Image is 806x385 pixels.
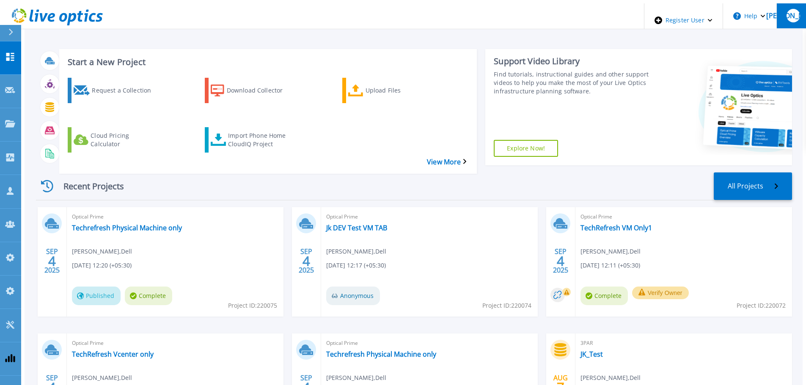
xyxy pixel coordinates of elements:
[366,80,433,101] div: Upload Files
[482,301,531,310] span: Project ID: 220074
[580,350,603,358] a: JK_Test
[580,224,652,232] a: TechRefresh VM Only1
[737,301,786,310] span: Project ID: 220072
[72,212,278,221] span: Optical Prime
[72,287,121,305] span: Published
[632,287,689,299] button: Verify Owner
[427,158,466,166] a: View More
[36,176,138,197] div: Recent Projects
[72,261,132,270] span: [DATE] 12:20 (+05:30)
[72,339,278,348] span: Optical Prime
[91,129,158,150] div: Cloud Pricing Calculator
[48,257,56,265] span: 4
[228,301,277,310] span: Project ID: 220075
[68,78,170,103] a: Request a Collection
[494,56,650,67] div: Support Video Library
[580,287,628,305] span: Complete
[714,172,792,200] a: All Projects
[72,224,182,232] a: Techrefresh Physical Machine only
[494,140,558,157] a: Explore Now!
[68,127,170,153] a: Cloud Pricing Calculator
[580,373,641,382] span: [PERSON_NAME] , Dell
[557,257,564,265] span: 4
[303,257,310,265] span: 4
[723,3,776,29] button: Help
[326,373,386,382] span: [PERSON_NAME] , Dell
[298,246,314,276] div: SEP 2025
[326,339,533,348] span: Optical Prime
[326,261,386,270] span: [DATE] 12:17 (+05:30)
[342,78,445,103] a: Upload Files
[580,339,787,348] span: 3PAR
[44,246,60,276] div: SEP 2025
[227,80,294,101] div: Download Collector
[494,70,650,96] div: Find tutorials, instructional guides and other support videos to help you make the most of your L...
[644,3,723,37] div: Register User
[580,247,641,256] span: [PERSON_NAME] , Dell
[326,224,387,232] a: Jk DEV Test VM TAB
[326,350,436,358] a: Techrefresh Physical Machine only
[125,287,172,305] span: Complete
[92,80,160,101] div: Request a Collection
[553,246,569,276] div: SEP 2025
[72,247,132,256] span: [PERSON_NAME] , Dell
[68,57,466,67] h3: Start a New Project
[326,247,386,256] span: [PERSON_NAME] , Dell
[72,350,154,358] a: TechRefresh Vcenter only
[326,212,533,221] span: Optical Prime
[580,212,787,221] span: Optical Prime
[72,373,132,382] span: [PERSON_NAME] , Dell
[228,129,296,150] div: Import Phone Home CloudIQ Project
[205,78,307,103] a: Download Collector
[580,261,640,270] span: [DATE] 12:11 (+05:30)
[326,287,380,305] span: Anonymous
